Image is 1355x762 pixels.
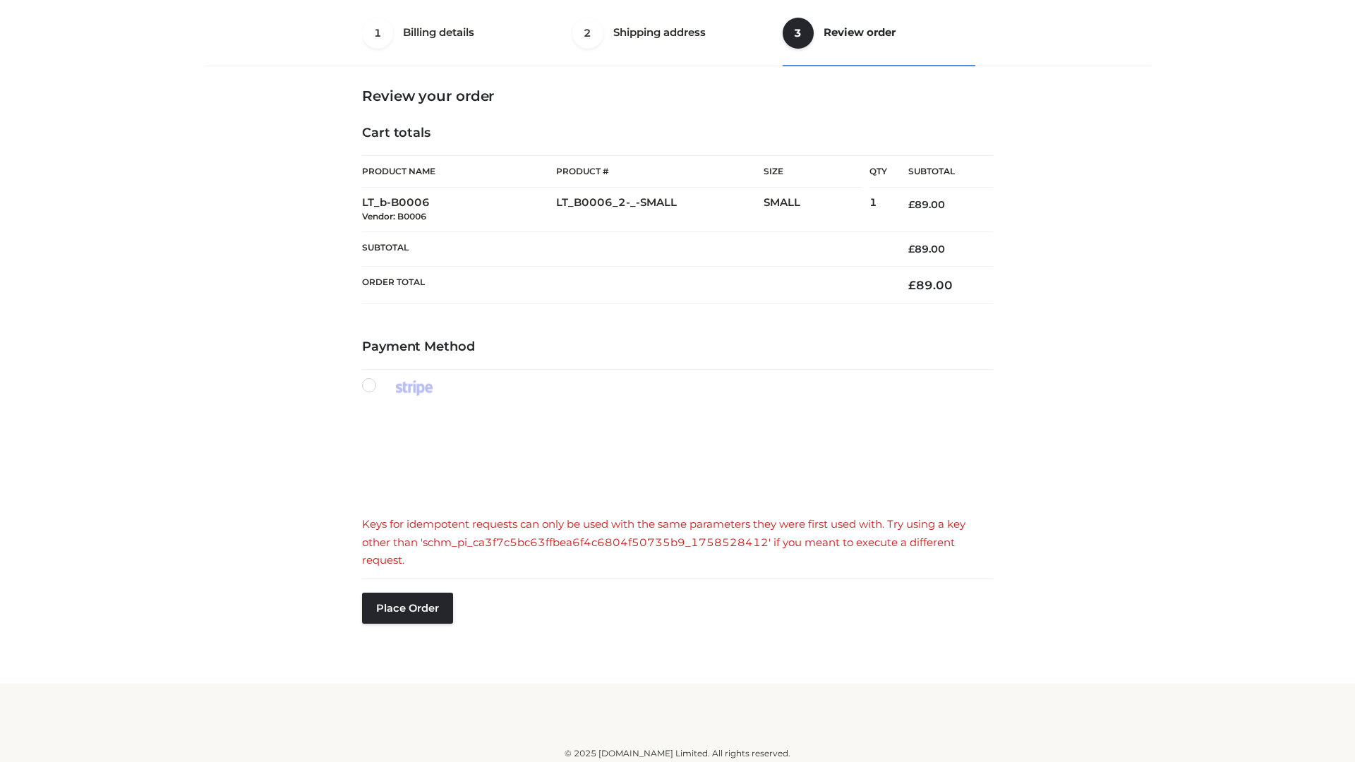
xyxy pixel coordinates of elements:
[362,126,993,141] h4: Cart totals
[908,198,915,211] span: £
[908,278,953,292] bdi: 89.00
[908,198,945,211] bdi: 89.00
[908,243,945,255] bdi: 89.00
[210,746,1145,761] div: © 2025 [DOMAIN_NAME] Limited. All rights reserved.
[362,87,993,104] h3: Review your order
[362,188,556,232] td: LT_b-B0006
[362,339,993,355] h4: Payment Method
[908,243,915,255] span: £
[362,267,887,304] th: Order Total
[362,211,426,222] small: Vendor: B0006
[764,188,869,232] td: SMALL
[887,156,993,188] th: Subtotal
[362,515,993,569] div: Keys for idempotent requests can only be used with the same parameters they were first used with....
[556,155,764,188] th: Product #
[556,188,764,232] td: LT_B0006_2-_-SMALL
[869,188,887,232] td: 1
[359,411,990,500] iframe: Secure payment input frame
[908,278,916,292] span: £
[764,156,862,188] th: Size
[869,155,887,188] th: Qty
[362,155,556,188] th: Product Name
[362,231,887,266] th: Subtotal
[362,593,453,624] button: Place order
